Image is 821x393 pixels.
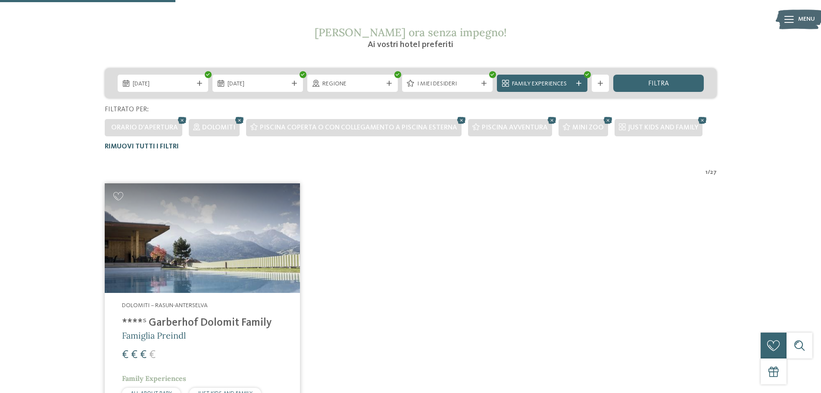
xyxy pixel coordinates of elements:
span: Ai vostri hotel preferiti [368,41,453,49]
span: Mini zoo [572,124,604,131]
span: [DATE] [228,80,288,88]
span: € [122,349,128,361]
span: filtra [648,80,669,87]
span: JUST KIDS AND FAMILY [628,124,698,131]
span: Dolomiti – Rasun-Anterselva [122,302,208,308]
span: Piscina coperta o con collegamento a piscina esterna [260,124,457,131]
span: [DATE] [133,80,193,88]
span: € [131,349,137,361]
span: Regione [322,80,383,88]
span: 1 [705,168,708,177]
span: / [708,168,710,177]
span: Dolomiti [202,124,235,131]
span: € [140,349,147,361]
span: 27 [710,168,717,177]
h4: ****ˢ Garberhof Dolomit Family [122,317,283,330]
span: Family Experiences [512,80,572,88]
span: Filtrato per: [105,106,149,113]
span: I miei desideri [417,80,478,88]
span: € [149,349,156,361]
span: Family Experiences [122,374,186,383]
span: Piscina avventura [482,124,548,131]
span: [PERSON_NAME] ora senza impegno! [315,25,507,39]
span: Rimuovi tutti i filtri [105,143,179,150]
span: Orario d'apertura [111,124,178,131]
img: Cercate un hotel per famiglie? Qui troverete solo i migliori! [105,183,300,293]
span: Famiglia Preindl [122,330,186,341]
